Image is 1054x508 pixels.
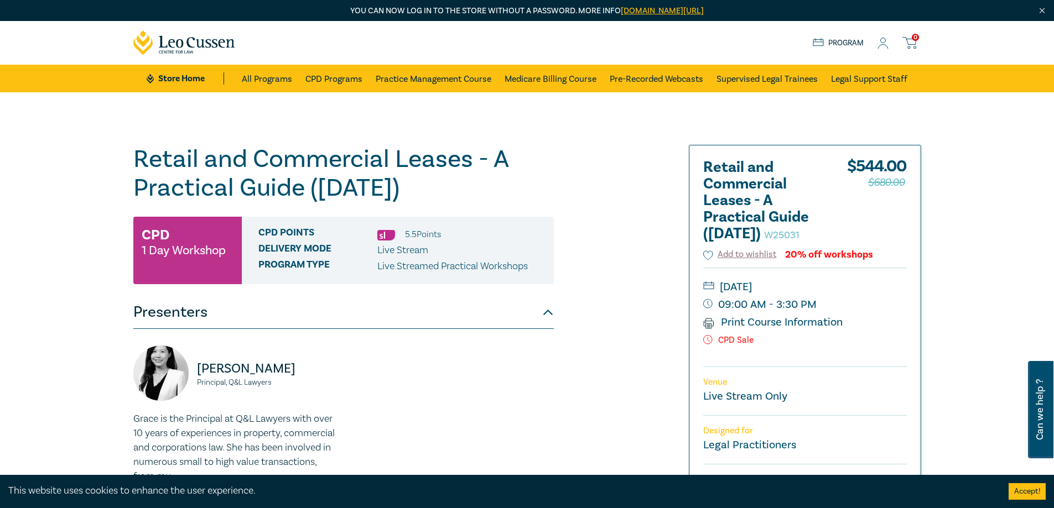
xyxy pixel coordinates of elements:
button: Add to wishlist [703,248,777,261]
small: Legal Practitioners [703,438,796,452]
button: Accept cookies [1009,483,1046,500]
a: Store Home [147,72,224,85]
img: Close [1037,6,1047,15]
a: Legal Support Staff [831,65,907,92]
a: All Programs [242,65,292,92]
span: Program type [258,259,377,274]
p: Designed for [703,426,907,436]
span: Live Stream [377,244,428,256]
small: Principal, Q&L Lawyers [197,379,337,386]
h2: Retail and Commercial Leases - A Practical Guide ([DATE]) [703,159,825,242]
small: [DATE] [703,278,907,296]
a: Live Stream Only [703,389,787,404]
button: Presenters [133,296,554,329]
img: Substantive Law [377,230,395,240]
a: Print Course Information [703,315,843,329]
div: $ 544.00 [847,159,907,248]
a: Practice Management Course [376,65,491,92]
span: Can we help ? [1035,368,1045,452]
a: CPD Programs [305,65,362,92]
a: Program [813,37,864,49]
span: Delivery Mode [258,243,377,258]
p: Venue [703,377,907,387]
p: [PERSON_NAME] [197,360,337,378]
span: $680.00 [868,174,905,191]
small: 09:00 AM - 3:30 PM [703,296,907,313]
span: 0 [912,34,919,41]
h3: CPD [142,225,169,245]
img: https://s3.ap-southeast-2.amazonaws.com/leo-cussen-store-production-content/Contacts/Grace%20Xiao... [133,345,189,401]
a: [DOMAIN_NAME][URL] [621,6,704,16]
a: Supervised Legal Trainees [716,65,818,92]
small: W25031 [764,229,799,242]
a: Pre-Recorded Webcasts [610,65,703,92]
li: 5.5 Point s [405,227,441,242]
div: 20% off workshops [785,249,873,260]
small: 1 Day Workshop [142,245,226,256]
h1: Retail and Commercial Leases - A Practical Guide ([DATE]) [133,145,554,202]
a: Medicare Billing Course [505,65,596,92]
p: CPD Sale [703,335,907,345]
div: This website uses cookies to enhance the user experience. [8,484,992,498]
p: Grace is the Principal at Q&L Lawyers with over 10 years of experiences in property, commercial a... [133,412,337,484]
span: CPD Points [258,227,377,242]
p: Live Streamed Practical Workshops [377,259,528,274]
p: You can now log in to the store without a password. More info [133,5,921,17]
